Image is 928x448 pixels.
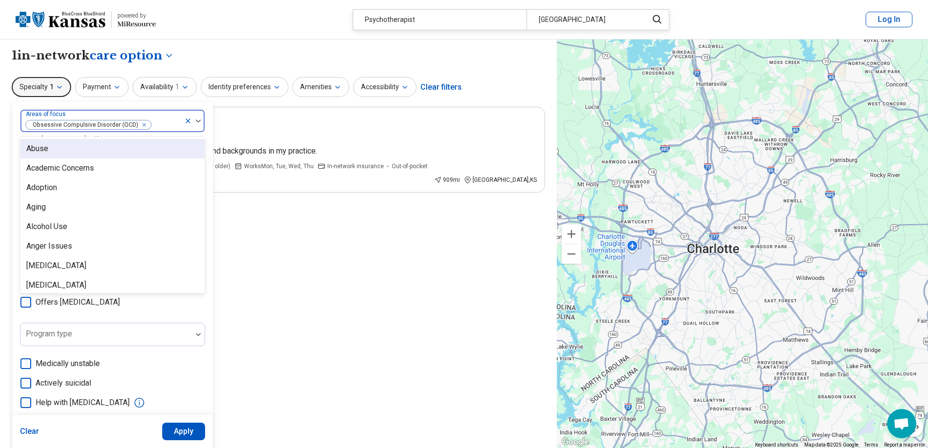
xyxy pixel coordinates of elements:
img: Blue Cross Blue Shield Kansas [16,8,105,31]
button: Amenities [292,77,349,97]
button: Identity preferences [201,77,288,97]
span: Offers [MEDICAL_DATA] [36,296,120,308]
span: Map data ©2025 Google [804,442,858,448]
div: powered by [117,11,156,20]
span: In-network insurance [327,162,384,171]
button: Specialty1 [12,77,71,97]
label: Areas of focus [26,111,68,117]
span: care option [90,47,162,64]
button: Zoom out [562,244,581,264]
button: Clear [20,423,39,440]
div: [MEDICAL_DATA] [26,260,86,272]
button: Payment [75,77,129,97]
div: Adoption [26,182,57,194]
div: Psychotherapist [353,10,527,30]
span: Anxiety, [MEDICAL_DATA], Self-Esteem, etc. [20,136,130,142]
a: Terms (opens in new tab) [864,442,878,448]
button: Apply [162,423,206,440]
div: [GEOGRAPHIC_DATA] [527,10,642,30]
span: Out-of-pocket [392,162,428,171]
span: 1 [175,82,179,92]
div: Anger Issues [26,240,72,252]
span: Medically unstable [36,358,100,370]
button: Care options [90,47,174,64]
span: Works Mon, Tue, Wed, Thu [244,162,314,171]
span: Actively suicidal [36,377,91,389]
div: Abuse [26,143,48,155]
button: Availability1 [133,77,197,97]
div: Alcohol Use [26,221,67,233]
div: Open chat [887,409,916,438]
button: Zoom in [562,224,581,244]
h1: 1 in-network [12,47,174,64]
div: [GEOGRAPHIC_DATA] , KS [464,175,537,184]
a: Blue Cross Blue Shield Kansaspowered by [16,8,156,31]
div: Aging [26,201,46,213]
span: Obsessive Compulsive Disorder (OCD) [26,120,141,130]
div: [MEDICAL_DATA] [26,279,86,291]
div: Academic Concerns [26,162,94,174]
p: I welcome and affirm clients from all identities and backgrounds in my practice. [49,145,537,157]
div: Clear filters [420,76,462,99]
button: Accessibility [353,77,417,97]
span: 1 [50,82,54,92]
label: Program type [26,329,72,338]
a: Report a map error [884,442,925,448]
button: Log In [866,12,912,27]
span: Help with [MEDICAL_DATA] [36,397,130,409]
div: 909 mi [434,175,460,184]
